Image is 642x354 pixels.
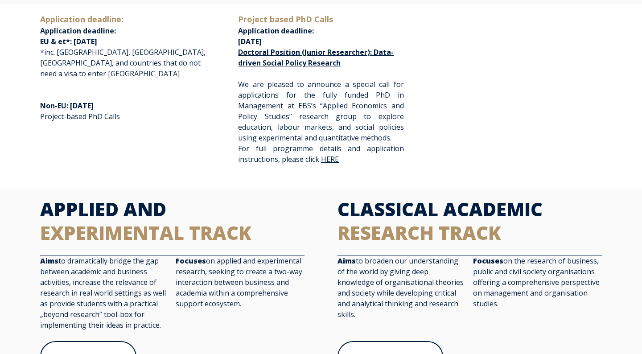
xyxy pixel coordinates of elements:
[473,256,600,309] span: on the research of business, public and civil society organisations offering a comprehensive pers...
[238,15,333,36] span: Application deadline:
[238,14,333,25] span: Project based PhD Calls
[40,37,97,46] span: EU & et*: [DATE]
[238,47,394,68] a: Doctoral Position (Junior Researcher): Data-driven Social Policy Research
[40,101,94,111] span: Non-EU: [DATE]
[337,256,464,319] span: to broaden our understanding of the world by giving deep knowledge of organisational theories and...
[337,198,602,244] h2: CLASSICAL ACADEMIC
[321,154,339,164] a: HERE
[40,220,251,245] span: EXPERIMENTAL TRACK
[40,256,166,330] span: to dramatically bridge the gap between academic and business activities, increase the relevance o...
[40,26,116,36] span: Application deadline:
[337,220,501,245] span: RESEARCH TRACK
[40,198,305,244] h2: APPLIED AND
[238,144,403,164] span: For full programme details and application instructions, please click
[238,79,403,143] span: We are pleased to announce a special call for applications for the fully funded PhD in Management...
[473,256,503,266] strong: Focuses
[176,256,302,309] span: on applied and experimental research, seeking to create a two-way interaction between business an...
[176,256,206,266] strong: Focuses
[238,37,262,46] span: [DATE]
[40,13,206,79] p: *inc. [GEOGRAPHIC_DATA], [GEOGRAPHIC_DATA], [GEOGRAPHIC_DATA], and countries that do not need a v...
[337,256,356,266] strong: Aims
[40,256,58,266] strong: Aims
[40,90,206,132] p: Project-based PhD Calls
[40,14,123,25] span: Application deadline:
